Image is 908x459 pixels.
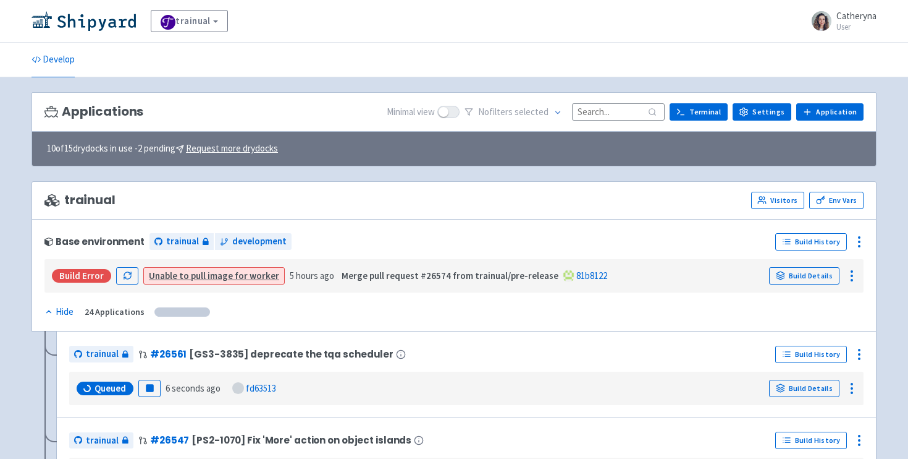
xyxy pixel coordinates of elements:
[138,380,161,397] button: Pause
[775,233,847,251] a: Build History
[47,142,278,156] span: 10 of 15 drydocks in use - 2 pending
[95,382,126,395] span: Queued
[69,346,133,362] a: trainual
[836,10,876,22] span: Catheryna
[290,270,334,281] time: 5 hours ago
[769,380,839,397] a: Build Details
[44,105,143,119] h3: Applications
[86,347,119,361] span: trainual
[670,103,728,121] a: Terminal
[572,103,665,120] input: Search...
[69,432,133,449] a: trainual
[151,10,228,32] a: trainual
[804,11,876,31] a: Catheryna User
[515,106,549,118] span: selected
[52,269,111,283] div: Build Error
[751,192,804,209] a: Visitors
[478,105,549,119] span: No filter s
[809,192,864,209] a: Env Vars
[166,382,221,394] time: 6 seconds ago
[769,267,839,285] a: Build Details
[215,233,292,250] a: development
[775,432,847,449] a: Build History
[246,382,276,394] a: fd63513
[796,103,864,121] a: Application
[191,435,411,445] span: [PS2-1070] Fix 'More' action on object islands
[32,43,75,77] a: Develop
[44,305,74,319] div: Hide
[775,346,847,363] a: Build History
[44,305,75,319] button: Hide
[189,349,393,359] span: [GS3-3835] deprecate the tqa scheduler
[32,11,136,31] img: Shipyard logo
[232,234,287,249] span: development
[166,234,199,249] span: trainual
[186,142,278,154] u: Request more drydocks
[342,270,558,281] strong: Merge pull request #26574 from trainual/pre-release
[387,105,435,119] span: Minimal view
[150,348,187,361] a: #26561
[44,193,116,207] span: trainual
[733,103,791,121] a: Settings
[836,23,876,31] small: User
[86,434,119,448] span: trainual
[576,270,607,281] a: 81b8122
[85,305,145,319] div: 24 Applications
[44,236,145,247] div: Base environment
[149,233,214,250] a: trainual
[149,270,279,281] a: Unable to pull image for worker
[150,434,189,447] a: #26547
